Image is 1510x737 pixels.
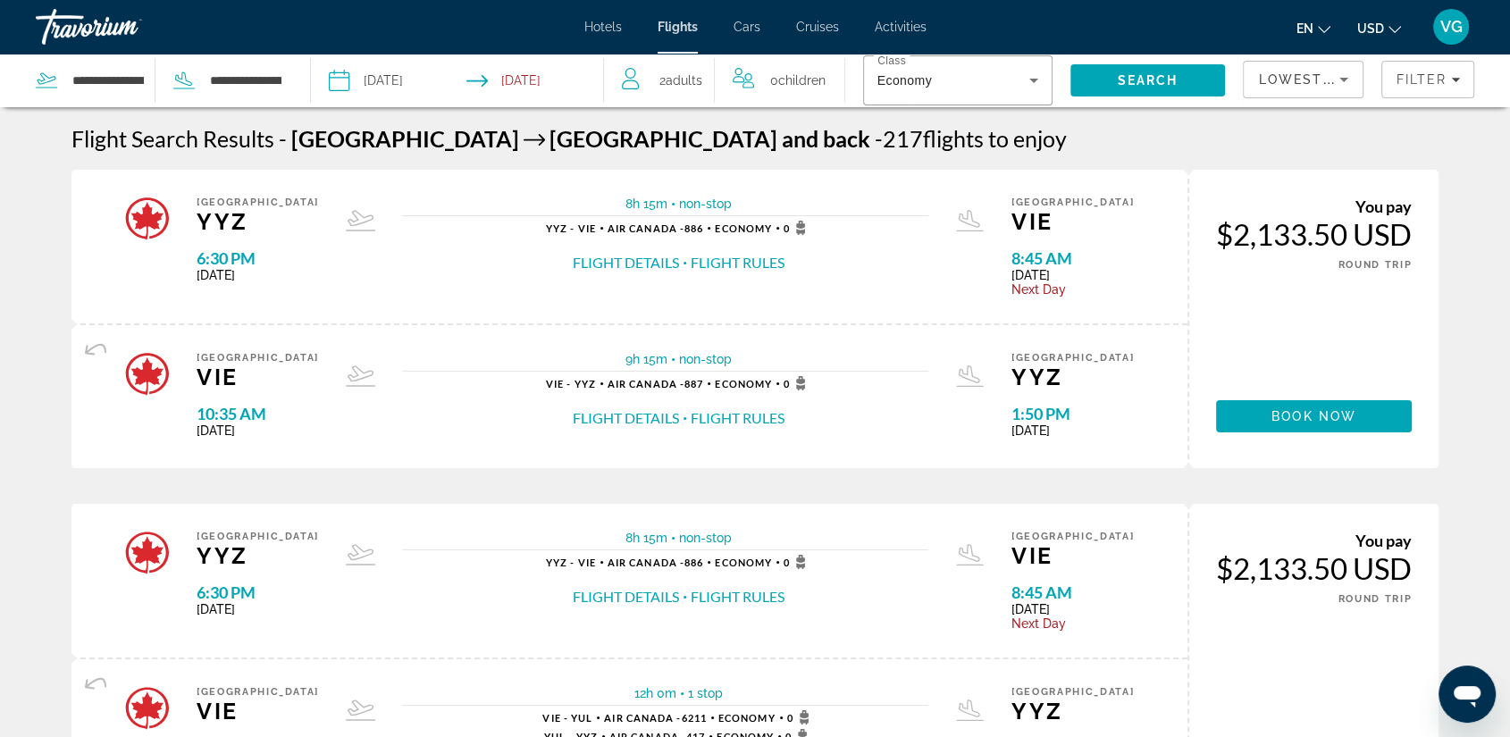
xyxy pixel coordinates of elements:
span: [DATE] [1011,423,1134,438]
span: [GEOGRAPHIC_DATA] [1011,352,1134,364]
span: [GEOGRAPHIC_DATA] [1011,686,1134,698]
span: non-stop [679,197,732,211]
button: Book now [1216,400,1412,432]
button: Flight Details [573,253,679,272]
span: VG [1440,18,1463,36]
button: User Menu [1428,8,1474,46]
span: Economy [877,73,932,88]
span: 8:45 AM [1011,582,1134,602]
span: - [875,125,883,152]
span: 0 [787,710,815,724]
span: Air Canada - [604,712,681,724]
span: [GEOGRAPHIC_DATA] [197,686,319,698]
span: 8:45 AM [1011,248,1134,268]
span: Adults [666,73,702,88]
a: Cruises [796,20,839,34]
span: ROUND TRIP [1338,259,1413,271]
span: Economy [718,712,776,724]
button: Select depart date [329,54,403,107]
a: Hotels [584,20,622,34]
a: Cars [734,20,760,34]
span: [DATE] [197,602,319,616]
span: 0 [770,68,826,93]
span: ROUND TRIP [1338,593,1413,605]
span: 12h 0m [634,686,676,700]
span: 1 stop [688,686,723,700]
span: [GEOGRAPHIC_DATA] [197,197,319,208]
span: [GEOGRAPHIC_DATA] [197,352,319,364]
button: Change currency [1357,15,1401,41]
span: [GEOGRAPHIC_DATA] [291,125,519,152]
button: Flight Rules [691,253,784,272]
button: Filters [1381,61,1474,98]
span: VIE [1011,208,1134,235]
span: YYZ [197,208,319,235]
a: Travorium [36,4,214,50]
span: YYZ - VIE [546,222,596,234]
span: VIE - YUL [542,712,592,724]
span: 0 [784,221,811,235]
span: 0 [784,376,811,390]
div: You pay [1216,197,1412,216]
span: 8h 15m [625,531,667,545]
span: Air Canada - [608,222,684,234]
span: - [279,125,287,152]
span: [DATE] [1011,602,1134,616]
span: YYZ - VIE [546,557,596,568]
img: Airline logo [125,531,170,575]
span: 6:30 PM [197,248,319,268]
span: and back [782,125,870,152]
span: Economy [715,222,772,234]
span: Filter [1396,72,1447,87]
img: Airline logo [125,686,170,731]
span: en [1296,21,1313,36]
button: Travelers: 2 adults, 0 children [604,54,844,107]
span: Air Canada - [608,557,684,568]
div: You pay [1216,531,1412,550]
span: YYZ [1011,698,1134,724]
div: $2,133.50 USD [1216,550,1412,586]
span: Activities [875,20,927,34]
mat-label: Class [877,55,906,67]
span: 6211 [604,712,707,724]
span: 0 [784,555,811,569]
span: 10:35 AM [197,404,319,423]
span: VIE - YYZ [546,378,596,389]
span: Next Day [1011,616,1134,631]
a: Flights [658,20,698,34]
span: Economy [715,557,772,568]
span: non-stop [679,352,732,366]
span: USD [1357,21,1384,36]
button: Select return date [466,54,541,107]
div: $2,133.50 USD [1216,216,1412,252]
span: 1:50 PM [1011,404,1134,423]
button: Search [1070,64,1226,96]
span: 9h 15m [625,352,667,366]
span: VIE [197,698,319,724]
button: Change language [1296,15,1330,41]
span: 8h 15m [625,197,667,211]
span: 2 [659,68,702,93]
span: flights to enjoy [923,125,1067,152]
button: Flight Rules [691,587,784,607]
span: non-stop [679,531,732,545]
span: 217 [875,125,923,152]
span: Children [778,73,826,88]
span: [DATE] [1011,268,1134,282]
span: Air Canada - [608,378,684,389]
button: Flight Details [573,587,679,607]
span: VIE [1011,542,1134,569]
span: [GEOGRAPHIC_DATA] [197,531,319,542]
span: Economy [715,378,772,389]
span: Lowest Price [1258,72,1372,87]
img: Airline logo [125,197,170,241]
span: [DATE] [197,423,319,438]
span: Search [1118,73,1179,88]
span: [GEOGRAPHIC_DATA] [1011,531,1134,542]
span: YYZ [1011,364,1134,390]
